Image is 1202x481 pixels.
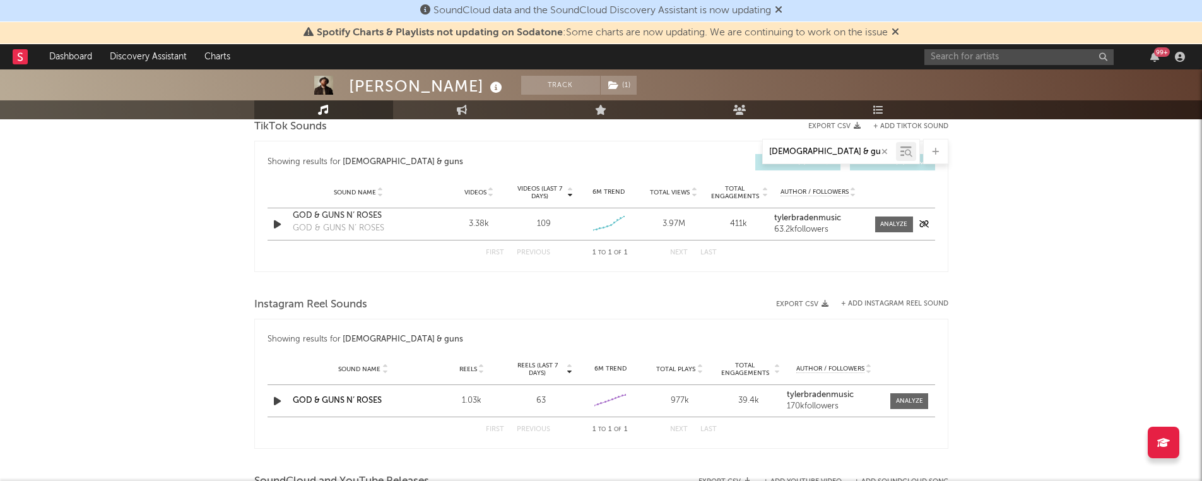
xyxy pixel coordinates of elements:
[787,391,881,400] a: tylerbradenmusic
[763,147,896,157] input: Search by song name or URL
[486,426,504,433] button: First
[521,76,600,95] button: Track
[510,395,573,407] div: 63
[656,365,695,373] span: Total Plays
[892,28,899,38] span: Dismiss
[450,218,509,230] div: 3.38k
[293,396,382,405] a: GOD & GUNS N’ ROSES
[268,332,935,347] div: Showing results for
[440,395,504,407] div: 1.03k
[579,187,638,197] div: 6M Trend
[787,402,881,411] div: 170k followers
[670,249,688,256] button: Next
[774,214,862,223] a: tylerbradenmusic
[787,391,854,399] strong: tylerbradenmusic
[861,123,948,130] button: + Add TikTok Sound
[776,300,828,308] button: Export CSV
[709,185,760,200] span: Total Engagements
[644,218,703,230] div: 3.97M
[293,222,384,235] div: GOD & GUNS N’ ROSES
[517,426,550,433] button: Previous
[349,76,505,97] div: [PERSON_NAME]
[1154,47,1170,57] div: 99 +
[614,250,622,256] span: of
[514,185,565,200] span: Videos (last 7 days)
[486,249,504,256] button: First
[464,189,486,196] span: Videos
[781,188,849,196] span: Author / Followers
[254,119,327,134] span: TikTok Sounds
[40,44,101,69] a: Dashboard
[709,218,768,230] div: 411k
[510,362,565,377] span: Reels (last 7 days)
[579,364,642,374] div: 6M Trend
[774,214,841,222] strong: tylerbradenmusic
[828,300,948,307] div: + Add Instagram Reel Sound
[650,189,690,196] span: Total Views
[575,246,645,261] div: 1 1 1
[338,365,380,373] span: Sound Name
[334,189,376,196] span: Sound Name
[254,297,367,312] span: Instagram Reel Sounds
[101,44,196,69] a: Discovery Assistant
[775,6,782,16] span: Dismiss
[717,395,781,407] div: 39.4k
[317,28,563,38] span: Spotify Charts & Playlists not updating on Sodatone
[517,249,550,256] button: Previous
[343,332,463,347] div: [DEMOGRAPHIC_DATA] & guns
[196,44,239,69] a: Charts
[433,6,771,16] span: SoundCloud data and the SoundCloud Discovery Assistant is now updating
[575,422,645,437] div: 1 1 1
[459,365,477,373] span: Reels
[537,218,551,230] div: 109
[873,123,948,130] button: + Add TikTok Sound
[598,427,606,432] span: to
[841,300,948,307] button: + Add Instagram Reel Sound
[717,362,773,377] span: Total Engagements
[700,426,717,433] button: Last
[293,210,425,222] a: GOD & GUNS N’ ROSES
[808,122,861,130] button: Export CSV
[924,49,1114,65] input: Search for artists
[614,427,622,432] span: of
[796,365,864,373] span: Author / Followers
[700,249,717,256] button: Last
[1150,52,1159,62] button: 99+
[601,76,637,95] button: (1)
[774,225,862,234] div: 63.2k followers
[648,395,711,407] div: 977k
[600,76,637,95] span: ( 1 )
[670,426,688,433] button: Next
[598,250,606,256] span: to
[317,28,888,38] span: : Some charts are now updating. We are continuing to work on the issue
